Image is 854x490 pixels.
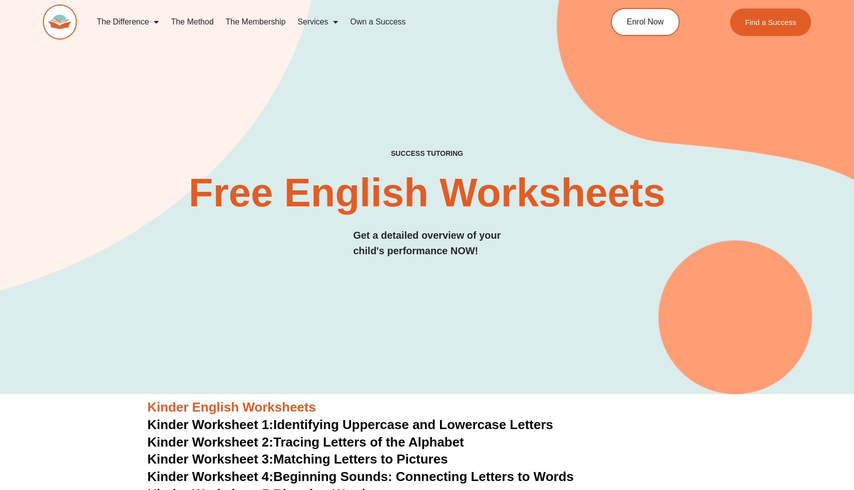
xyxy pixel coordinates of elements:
a: Find a Success [730,8,812,36]
a: Enrol Now [611,8,680,36]
span: Kinder Worksheet 1: [147,417,273,432]
a: Kinder Worksheet 2:Tracing Letters of the Alphabet [147,435,464,450]
a: Kinder Worksheet 4:Beginning Sounds: Connecting Letters to Words [147,469,574,484]
h3: Get a detailed overview of your child's performance NOW! [353,228,501,259]
a: Kinder Worksheet 3:Matching Letters to Pictures [147,452,448,467]
a: Services [292,10,344,33]
a: The Method [165,10,219,33]
span: Kinder Worksheet 4: [147,469,273,484]
a: Kinder Worksheet 1:Identifying Uppercase and Lowercase Letters [147,417,553,432]
span: Kinder Worksheet 3: [147,452,273,467]
nav: Menu [91,10,567,33]
span: Enrol Now [627,18,664,26]
a: The Difference [91,10,165,33]
h3: Kinder English Worksheets [147,399,707,416]
span: Kinder Worksheet 2: [147,435,273,450]
h2: Free English Worksheets​ [173,173,681,213]
span: Find a Success [745,18,797,26]
a: The Membership [220,10,292,33]
h4: SUCCESS TUTORING​ [313,149,541,158]
a: Own a Success [344,10,412,33]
